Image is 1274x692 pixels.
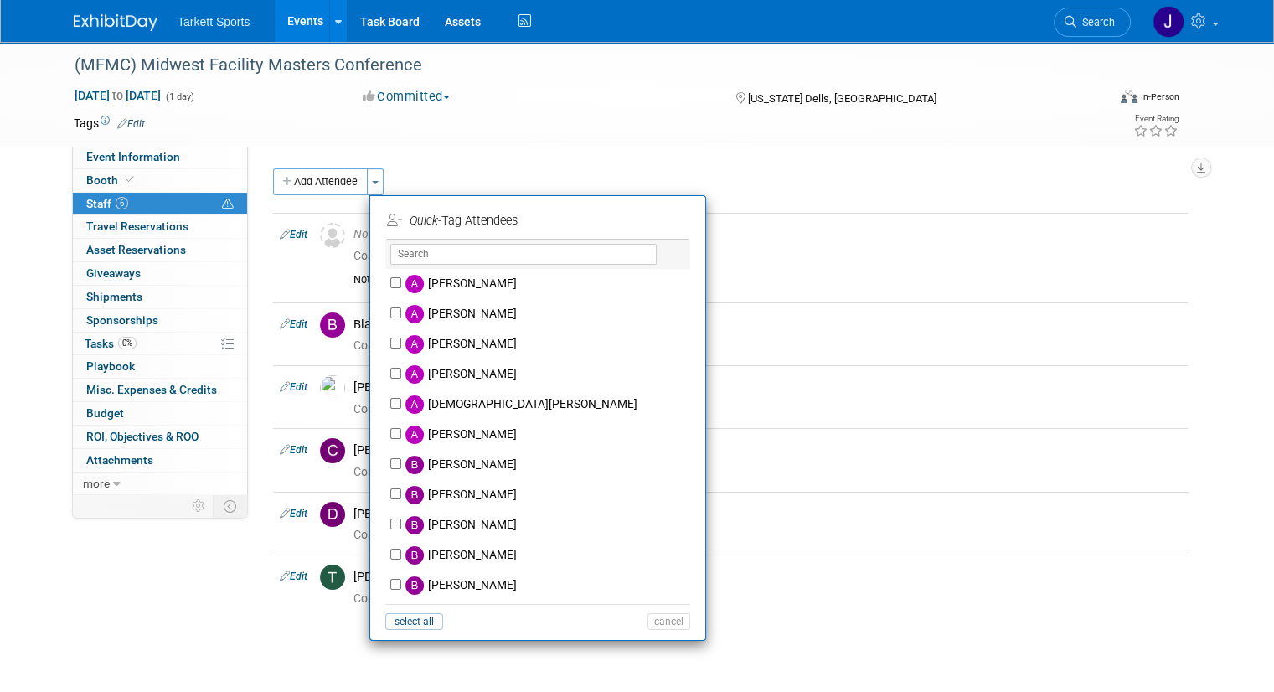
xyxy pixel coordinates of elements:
label: [PERSON_NAME] [401,269,696,299]
span: Search [1076,16,1115,28]
a: Edit [117,118,145,130]
span: 0.00 [353,591,421,605]
img: D.jpg [320,502,345,527]
button: Add Attendee [273,168,368,195]
td: Toggle Event Tabs [214,495,248,517]
span: Potential Scheduling Conflict -- at least one attendee is tagged in another overlapping event. [222,197,234,212]
img: T.jpg [320,565,345,590]
a: Edit [280,571,307,582]
label: [PERSON_NAME] [401,420,696,450]
img: A.jpg [405,335,424,354]
label: [PERSON_NAME] [401,329,696,359]
button: Committed [357,88,456,106]
a: Attachments [73,449,247,472]
span: 0% [118,337,137,349]
a: Misc. Expenses & Credits [73,379,247,401]
img: A.jpg [405,305,424,323]
div: No attendee tagged [353,227,1181,242]
a: Edit [280,318,307,330]
span: Asset Reservations [86,243,186,256]
span: Budget [86,406,124,420]
a: Travel Reservations [73,215,247,238]
span: Cost: $ [353,465,391,478]
img: B.jpg [320,312,345,338]
img: C.jpg [320,438,345,463]
span: Cost: $ [353,402,391,416]
span: ROI, Objectives & ROO [86,430,199,443]
button: select all [385,613,443,630]
span: Staff [86,197,128,210]
div: [PERSON_NAME] [353,442,1181,458]
span: [US_STATE] Dells, [GEOGRAPHIC_DATA] [748,92,936,105]
img: B.jpg [405,456,424,474]
a: Edit [280,381,307,393]
span: Misc. Expenses & Credits [86,383,217,396]
div: (MFMC) Midwest Facility Masters Conference [69,50,1086,80]
img: A.jpg [405,275,424,293]
label: [DEMOGRAPHIC_DATA][PERSON_NAME] [401,390,696,420]
img: ExhibitDay [74,14,157,31]
label: [PERSON_NAME] [401,601,696,631]
span: 0.00 [353,338,421,352]
label: [PERSON_NAME] [401,359,696,390]
div: [PERSON_NAME] [353,569,1181,585]
a: Asset Reservations [73,239,247,261]
div: [PERSON_NAME] [353,506,1181,522]
div: Event Rating [1133,115,1179,123]
img: Jeff Meslow [1153,6,1184,38]
td: Personalize Event Tab Strip [184,495,214,517]
a: Event Information [73,146,247,168]
span: Tasks [85,337,137,350]
a: Search [1054,8,1131,37]
span: Booth [86,173,137,187]
label: [PERSON_NAME] [401,510,696,540]
span: 0.00 [353,528,421,541]
div: [PERSON_NAME] [391,273,1181,287]
a: Tasks0% [73,333,247,355]
span: Sponsorships [86,313,158,327]
div: Blake Centers [353,317,1181,333]
span: Shipments [86,290,142,303]
a: Sponsorships [73,309,247,332]
span: Event Information [86,150,180,163]
a: more [73,473,247,495]
a: Playbook [73,355,247,378]
span: Cost: $ [353,528,391,541]
i: Booth reservation complete [126,175,134,184]
img: A.jpg [405,426,424,444]
span: Cost: $ [353,249,391,262]
img: B.jpg [405,546,424,565]
a: Shipments [73,286,247,308]
a: Edit [280,444,307,456]
span: Tarkett Sports [178,15,250,28]
button: cancel [647,613,690,630]
div: [PERSON_NAME] [353,380,1181,395]
img: B.jpg [405,576,424,595]
img: B.jpg [405,516,424,534]
div: Event Format [1016,87,1179,112]
img: Format-Inperson.png [1121,90,1137,103]
span: 0.00 [353,249,421,262]
span: Travel Reservations [86,219,188,233]
span: Giveaways [86,266,141,280]
a: Booth [73,169,247,192]
span: 0.00 [353,465,421,478]
a: Edit [280,229,307,240]
img: Unassigned-User-Icon.png [320,223,345,248]
span: more [83,477,110,490]
img: A.jpg [405,365,424,384]
span: 0.00 [353,402,421,416]
span: to [110,89,126,102]
input: Search [390,244,657,265]
i: Quick [410,214,438,228]
span: (1 day) [164,91,194,102]
span: Cost: $ [353,591,391,605]
a: Budget [73,402,247,425]
span: 6 [116,197,128,209]
label: [PERSON_NAME] [401,299,696,329]
label: [PERSON_NAME] [401,450,696,480]
div: Notes: [353,273,384,287]
label: [PERSON_NAME] [401,571,696,601]
td: -Tag Attendees [387,208,685,235]
label: [PERSON_NAME] [401,480,696,510]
